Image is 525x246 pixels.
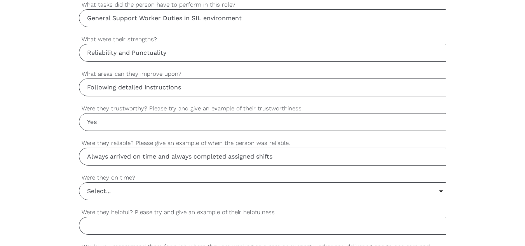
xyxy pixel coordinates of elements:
[79,173,447,182] label: Were they on time?
[79,139,447,148] label: Were they reliable? Please give an example of when the person was reliable.
[79,104,447,113] label: Were they trustworthy? Please try and give an example of their trustworthiness
[79,35,447,44] label: What were their strengths?
[79,0,447,9] label: What tasks did the person have to perform in this role?
[79,208,447,217] label: Were they helpful? Please try and give an example of their helpfulness
[79,70,447,79] label: What areas can they improve upon?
